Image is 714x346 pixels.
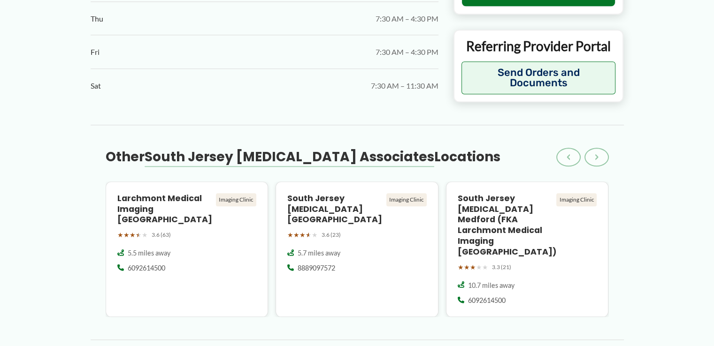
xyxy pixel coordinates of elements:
h4: South Jersey [MEDICAL_DATA] Medford (FKA Larchmont Medical Imaging [GEOGRAPHIC_DATA]) [458,193,553,257]
span: ★ [117,229,123,241]
span: 5.5 miles away [128,248,170,258]
h4: Larchmont Medical Imaging [GEOGRAPHIC_DATA] [117,193,213,226]
span: ★ [293,229,299,241]
span: 6092614500 [468,296,506,305]
span: ★ [306,229,312,241]
span: ★ [299,229,306,241]
span: 7:30 AM – 4:30 PM [376,12,438,26]
span: 3.6 (63) [152,230,171,240]
span: Fri [91,45,100,59]
h3: Other Locations [106,149,500,165]
span: 7:30 AM – 4:30 PM [376,45,438,59]
a: South Jersey [MEDICAL_DATA] [GEOGRAPHIC_DATA] Imaging Clinic ★★★★★ 3.6 (23) 5.7 miles away 888909... [276,181,438,317]
span: 6092614500 [128,263,165,273]
span: ★ [123,229,130,241]
span: 5.7 miles away [298,248,340,258]
span: Sat [91,79,101,93]
button: ‹ [556,148,581,166]
span: 3.6 (23) [322,230,341,240]
span: ★ [287,229,293,241]
span: ★ [482,261,488,273]
span: ★ [142,229,148,241]
div: Imaging Clinic [556,193,597,206]
span: ★ [458,261,464,273]
h4: South Jersey [MEDICAL_DATA] [GEOGRAPHIC_DATA] [287,193,383,226]
span: ★ [476,261,482,273]
span: 3.3 (21) [492,262,511,272]
span: South Jersey [MEDICAL_DATA] Associates [145,148,434,166]
span: 10.7 miles away [468,281,514,290]
span: ‹ [567,151,570,163]
p: Referring Provider Portal [461,37,616,54]
a: Larchmont Medical Imaging [GEOGRAPHIC_DATA] Imaging Clinic ★★★★★ 3.6 (63) 5.5 miles away 6092614500 [106,181,269,317]
span: 7:30 AM – 11:30 AM [371,79,438,93]
button: › [584,148,609,166]
span: › [595,151,599,163]
span: 8889097572 [298,263,335,273]
span: ★ [312,229,318,241]
span: Thu [91,12,103,26]
span: ★ [136,229,142,241]
span: ★ [464,261,470,273]
span: ★ [470,261,476,273]
a: South Jersey [MEDICAL_DATA] Medford (FKA Larchmont Medical Imaging [GEOGRAPHIC_DATA]) Imaging Cli... [446,181,609,317]
span: ★ [130,229,136,241]
button: Send Orders and Documents [461,61,616,94]
div: Imaging Clinic [386,193,427,206]
div: Imaging Clinic [216,193,256,206]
